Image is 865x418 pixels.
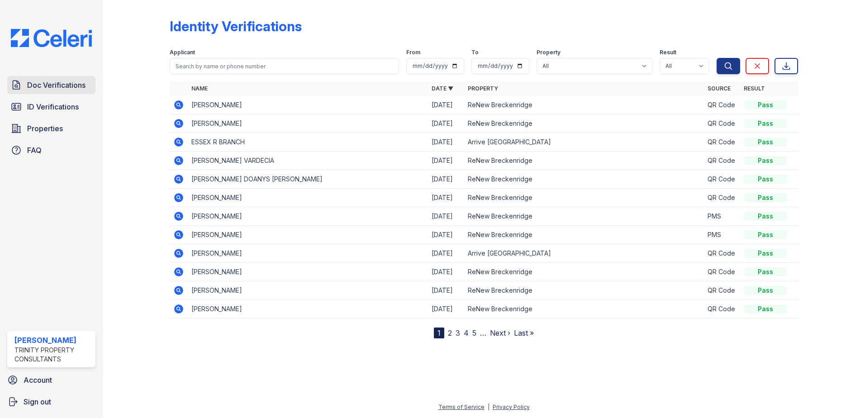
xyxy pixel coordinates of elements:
[406,49,420,56] label: From
[428,170,464,189] td: [DATE]
[432,85,453,92] a: Date ▼
[464,300,704,318] td: ReNew Breckenridge
[428,189,464,207] td: [DATE]
[744,100,787,109] div: Pass
[704,300,740,318] td: QR Code
[14,346,92,364] div: Trinity Property Consultants
[464,133,704,152] td: Arrive [GEOGRAPHIC_DATA]
[464,114,704,133] td: ReNew Breckenridge
[24,396,51,407] span: Sign out
[464,328,469,337] a: 4
[191,85,208,92] a: Name
[464,189,704,207] td: ReNew Breckenridge
[704,170,740,189] td: QR Code
[490,328,510,337] a: Next ›
[188,263,428,281] td: [PERSON_NAME]
[188,152,428,170] td: [PERSON_NAME] VARDECIA
[704,207,740,226] td: PMS
[744,286,787,295] div: Pass
[434,328,444,338] div: 1
[704,114,740,133] td: QR Code
[188,189,428,207] td: [PERSON_NAME]
[188,244,428,263] td: [PERSON_NAME]
[744,267,787,276] div: Pass
[480,328,486,338] span: …
[708,85,731,92] a: Source
[744,175,787,184] div: Pass
[428,244,464,263] td: [DATE]
[7,119,95,138] a: Properties
[704,281,740,300] td: QR Code
[464,207,704,226] td: ReNew Breckenridge
[24,375,52,385] span: Account
[744,119,787,128] div: Pass
[448,328,452,337] a: 2
[27,101,79,112] span: ID Verifications
[4,393,99,411] a: Sign out
[428,114,464,133] td: [DATE]
[704,263,740,281] td: QR Code
[4,29,99,47] img: CE_Logo_Blue-a8612792a0a2168367f1c8372b55b34899dd931a85d93a1a3d3e32e68fde9ad4.png
[744,193,787,202] div: Pass
[428,263,464,281] td: [DATE]
[428,207,464,226] td: [DATE]
[188,207,428,226] td: [PERSON_NAME]
[744,249,787,258] div: Pass
[704,244,740,263] td: QR Code
[456,328,460,337] a: 3
[188,300,428,318] td: [PERSON_NAME]
[704,152,740,170] td: QR Code
[493,404,530,410] a: Privacy Policy
[660,49,676,56] label: Result
[464,226,704,244] td: ReNew Breckenridge
[14,335,92,346] div: [PERSON_NAME]
[7,141,95,159] a: FAQ
[514,328,534,337] a: Last »
[464,281,704,300] td: ReNew Breckenridge
[704,189,740,207] td: QR Code
[188,226,428,244] td: [PERSON_NAME]
[188,281,428,300] td: [PERSON_NAME]
[537,49,561,56] label: Property
[464,263,704,281] td: ReNew Breckenridge
[27,123,63,134] span: Properties
[188,133,428,152] td: ESSEX R BRANCH
[464,96,704,114] td: ReNew Breckenridge
[428,226,464,244] td: [DATE]
[188,170,428,189] td: [PERSON_NAME] DOANYS [PERSON_NAME]
[704,133,740,152] td: QR Code
[428,133,464,152] td: [DATE]
[488,404,490,410] div: |
[744,230,787,239] div: Pass
[7,76,95,94] a: Doc Verifications
[188,114,428,133] td: [PERSON_NAME]
[170,58,399,74] input: Search by name or phone number
[464,244,704,263] td: Arrive [GEOGRAPHIC_DATA]
[464,152,704,170] td: ReNew Breckenridge
[170,49,195,56] label: Applicant
[27,145,42,156] span: FAQ
[744,85,765,92] a: Result
[170,18,302,34] div: Identity Verifications
[428,152,464,170] td: [DATE]
[7,98,95,116] a: ID Verifications
[27,80,86,90] span: Doc Verifications
[704,226,740,244] td: PMS
[744,138,787,147] div: Pass
[4,371,99,389] a: Account
[188,96,428,114] td: [PERSON_NAME]
[428,96,464,114] td: [DATE]
[438,404,485,410] a: Terms of Service
[472,328,476,337] a: 5
[704,96,740,114] td: QR Code
[471,49,479,56] label: To
[464,170,704,189] td: ReNew Breckenridge
[468,85,498,92] a: Property
[744,156,787,165] div: Pass
[744,304,787,313] div: Pass
[428,281,464,300] td: [DATE]
[744,212,787,221] div: Pass
[428,300,464,318] td: [DATE]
